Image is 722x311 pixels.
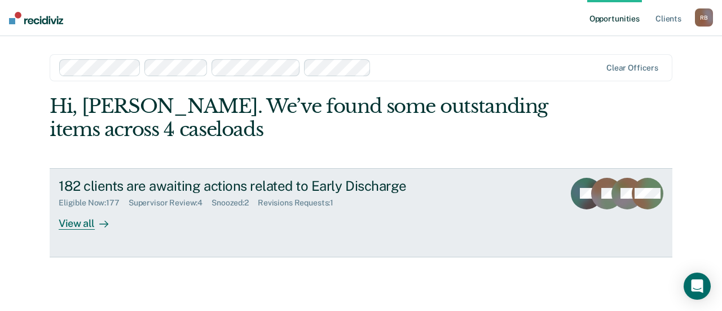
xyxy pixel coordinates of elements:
[129,198,212,208] div: Supervisor Review : 4
[9,12,63,24] img: Recidiviz
[606,63,658,73] div: Clear officers
[684,273,711,300] div: Open Intercom Messenger
[59,208,122,230] div: View all
[258,198,342,208] div: Revisions Requests : 1
[50,95,548,141] div: Hi, [PERSON_NAME]. We’ve found some outstanding items across 4 caseloads
[695,8,713,27] div: R B
[59,178,455,194] div: 182 clients are awaiting actions related to Early Discharge
[695,8,713,27] button: RB
[50,168,672,257] a: 182 clients are awaiting actions related to Early DischargeEligible Now:177Supervisor Review:4Sno...
[212,198,258,208] div: Snoozed : 2
[59,198,129,208] div: Eligible Now : 177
